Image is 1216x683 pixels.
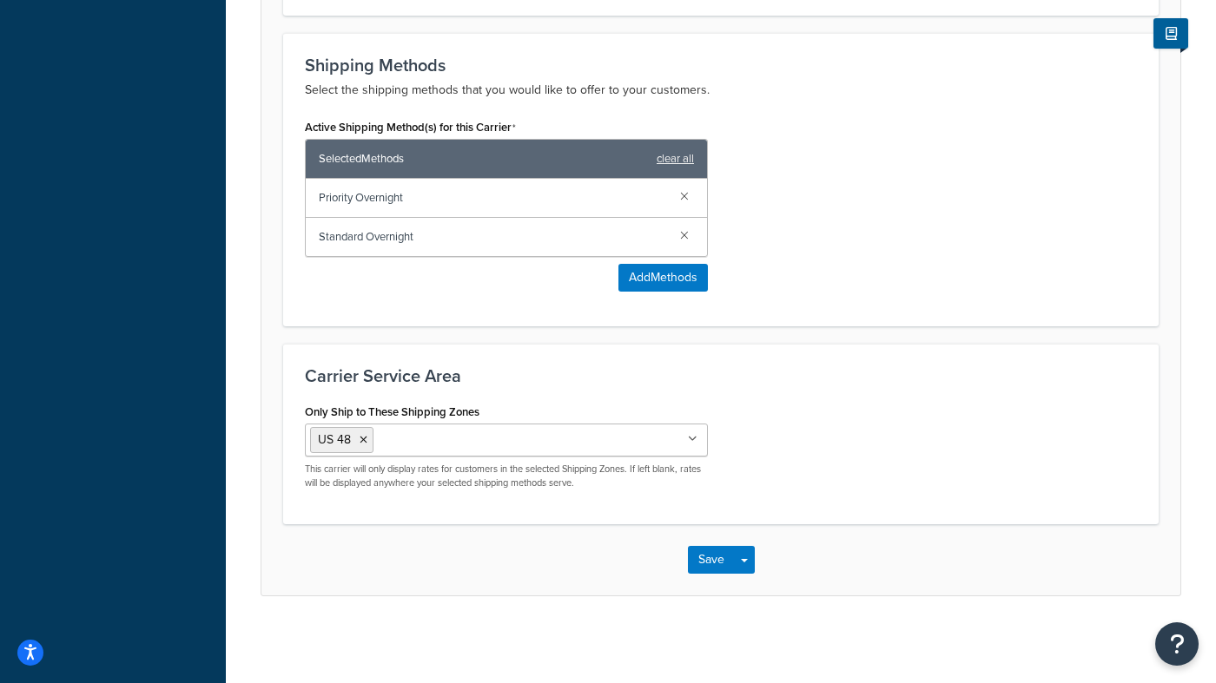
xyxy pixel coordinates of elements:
button: AddMethods [618,264,708,292]
button: Open Resource Center [1155,622,1199,666]
button: Show Help Docs [1153,18,1188,49]
label: Only Ship to These Shipping Zones [305,405,479,418]
span: Priority Overnight [319,186,666,210]
span: Standard Overnight [319,225,666,249]
h3: Shipping Methods [305,56,1137,75]
button: Save [688,546,735,574]
p: Select the shipping methods that you would like to offer to your customers. [305,80,1137,101]
span: US 48 [318,430,351,449]
label: Active Shipping Method(s) for this Carrier [305,121,516,135]
p: This carrier will only display rates for customers in the selected Shipping Zones. If left blank,... [305,463,708,489]
span: Selected Methods [319,147,648,171]
h3: Carrier Service Area [305,366,1137,385]
a: clear all [657,147,694,171]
